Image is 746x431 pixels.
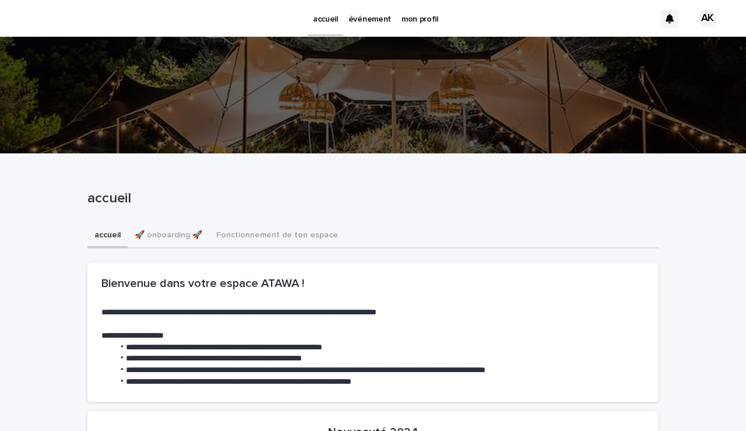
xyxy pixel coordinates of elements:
button: 🚀 onboarding 🚀 [128,224,209,248]
div: AK [698,9,717,28]
img: Ls34BcGeRexTGTNfXpUC [23,7,136,30]
button: accueil [87,224,128,248]
h2: Bienvenue dans votre espace ATAWA ! [101,276,645,290]
p: accueil [87,190,654,207]
button: Fonctionnement de ton espace [209,224,345,248]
